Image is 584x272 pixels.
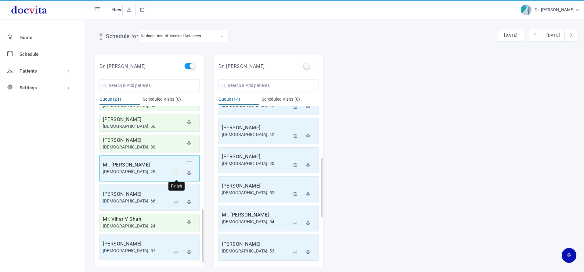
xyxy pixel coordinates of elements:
div: [DEMOGRAPHIC_DATA], 66 [103,198,171,204]
h5: Mr. Vihar V Shah [103,216,184,223]
div: [DEMOGRAPHIC_DATA], 25 [103,169,171,175]
span: Schedule [20,52,39,57]
h5: Mr. [PERSON_NAME] [222,211,290,219]
h4: Schedule for [106,32,138,42]
div: [DEMOGRAPHIC_DATA], 24 [103,223,184,229]
div: Finish [168,182,185,191]
div: [DEMOGRAPHIC_DATA], 80 [103,144,184,150]
h5: [PERSON_NAME] [222,241,290,248]
span: Patients [20,68,37,74]
h5: [PERSON_NAME] [222,124,290,131]
div: Queue (21) [99,96,140,105]
h5: [PERSON_NAME] [222,153,290,160]
span: Dr. [PERSON_NAME] [535,7,576,12]
span: New: [112,7,122,12]
img: img-2.jpg [521,5,532,15]
h5: [PERSON_NAME] [103,116,184,123]
div: Queue (14) [218,96,259,105]
h5: Dr. [PERSON_NAME] [218,63,265,70]
div: Vedanta Inst of Medical Sciences [141,32,201,39]
h5: [PERSON_NAME] [222,182,290,190]
span: Settings [20,85,37,91]
div: [DEMOGRAPHIC_DATA], 57 [103,248,171,254]
div: Scheduled Visits (0) [262,96,319,105]
span: Home [20,35,32,40]
div: [DEMOGRAPHIC_DATA], 56 [103,123,184,130]
div: [DEMOGRAPHIC_DATA], 53 [222,248,290,254]
h5: [PERSON_NAME] [103,191,171,198]
input: Search & Add patients [99,79,200,91]
button: [DATE] [542,29,565,42]
div: [DEMOGRAPHIC_DATA], 42 [222,131,290,138]
h5: [PERSON_NAME] [103,240,171,248]
button: [DATE] [498,29,524,42]
input: Search & Add patients [218,79,319,91]
h5: Mr. [PERSON_NAME] [103,161,171,169]
div: [DEMOGRAPHIC_DATA], 54 [222,219,290,225]
h5: [PERSON_NAME] [103,137,184,144]
div: Scheduled Visits (0) [143,96,200,105]
div: [DEMOGRAPHIC_DATA], 52 [222,190,290,196]
div: [DEMOGRAPHIC_DATA], 30 [222,160,290,167]
h5: Dr. [PERSON_NAME] [99,63,146,70]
